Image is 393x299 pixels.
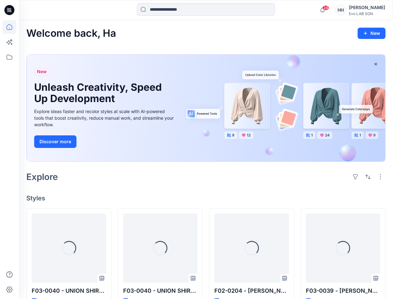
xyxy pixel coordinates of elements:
button: Discover more [34,135,76,148]
p: F02-0204 - [PERSON_NAME] - PT [214,286,289,295]
h4: Styles [26,194,385,202]
p: F03-0040 - UNION SHIRT JACKET-CORD [32,286,106,295]
h2: Welcome back, Ha [26,28,116,39]
span: 24 [322,5,329,10]
p: F03-0039 - [PERSON_NAME] - PT OLIVE [306,286,380,295]
div: Evo LAB SGN [349,11,385,16]
h2: Explore [26,172,58,182]
p: F03-0040 - UNION SHIRT JACKET-CT [123,286,198,295]
a: Discover more [34,135,175,148]
div: [PERSON_NAME] [349,4,385,11]
span: New [37,68,47,75]
div: HH [335,4,346,16]
div: Explore ideas faster and recolor styles at scale with AI-powered tools that boost creativity, red... [34,108,175,128]
button: New [358,28,385,39]
h1: Unleash Creativity, Speed Up Development [34,82,166,104]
